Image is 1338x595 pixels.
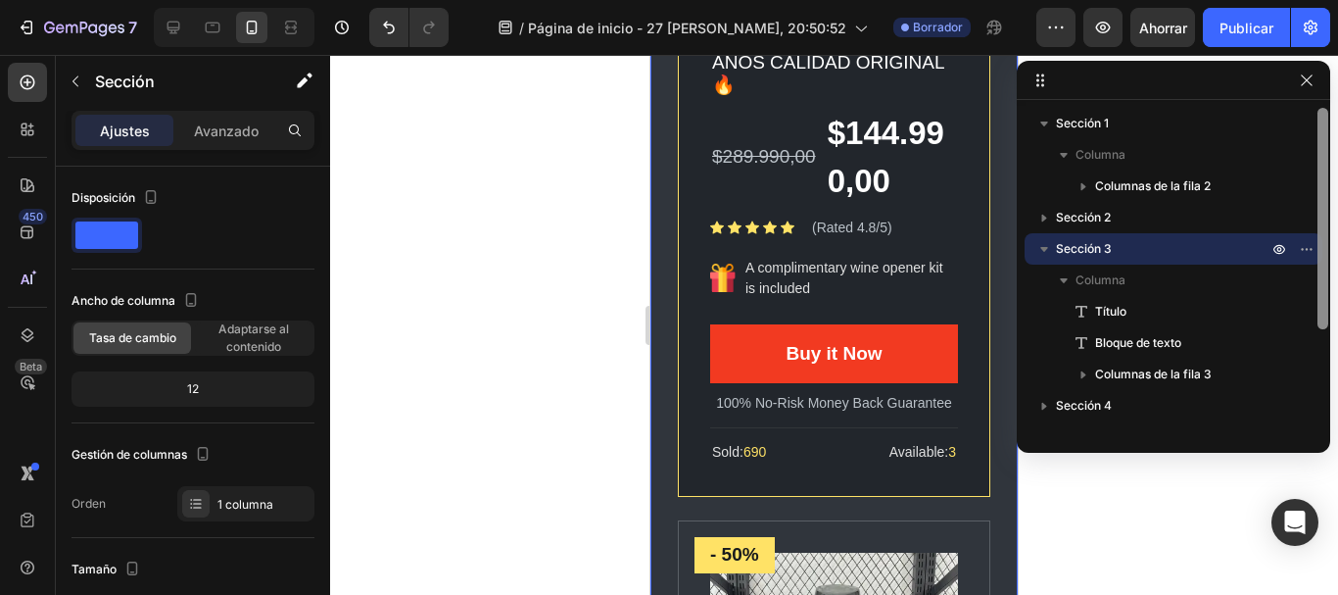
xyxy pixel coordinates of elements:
[1130,8,1195,47] button: Ahorrar
[128,18,137,37] font: 7
[1075,147,1125,162] font: Columna
[218,322,289,354] font: Adaptarse al contenido
[72,496,106,511] font: Orden
[519,20,524,36] font: /
[200,114,215,129] img: tab_keywords_by_traffic_grey.svg
[528,20,846,36] font: Página de inicio - 27 [PERSON_NAME], 20:50:52
[162,163,242,183] p: (Rated 4.8/5)
[93,389,116,405] span: 690
[1139,20,1187,36] font: Ahorrar
[1219,20,1273,36] font: Publicar
[1056,429,1111,444] font: Sección 5
[89,330,176,345] font: Tasa de cambio
[1095,304,1126,319] font: Título
[72,562,117,576] font: Tamaño
[1095,178,1211,193] font: Columnas de la fila 2
[135,285,231,314] div: Buy it Now
[913,20,963,34] font: Borrador
[60,86,167,119] div: $289.990,00
[23,210,43,223] font: 450
[72,293,175,308] font: Ancho de columna
[72,190,135,205] font: Disposición
[1075,273,1125,287] font: Columna
[1056,116,1109,130] font: Sección 1
[202,387,307,408] p: Available:
[95,203,306,244] p: A complimentary wine opener kit is included
[1056,210,1111,224] font: Sección 2
[1056,241,1112,256] font: Sección 3
[51,51,219,66] font: Dominio: [DOMAIN_NAME]
[95,72,155,91] font: Sección
[60,209,85,237] img: Alt Image
[217,497,273,512] font: 1 columna
[194,123,259,139] font: Avanzado
[72,447,187,462] font: Gestión de columnas
[78,114,94,129] img: tab_domain_overview_orange.svg
[1095,335,1181,350] font: Bloque de texto
[95,70,256,93] p: Sección
[100,115,147,129] font: Dominio
[175,52,308,153] div: $144.990,00
[31,51,47,67] img: website_grey.svg
[1203,8,1290,47] button: Publicar
[62,338,306,359] p: 100% No-Risk Money Back Guarantee
[55,31,95,46] font: versión
[650,55,1018,595] iframe: Área de diseño
[187,381,199,396] font: 12
[95,31,129,46] font: 4.0.25
[62,387,167,408] p: Sold:
[8,8,146,47] button: 7
[221,115,303,129] font: Palabras clave
[369,8,449,47] div: Deshacer/Rehacer
[31,31,47,47] img: logo_orange.svg
[298,389,306,405] span: 3
[1056,398,1112,413] font: Sección 4
[1271,499,1318,546] div: Abrir Intercom Messenger
[60,270,308,329] button: Buy it Now
[20,360,42,373] font: Beta
[1095,367,1212,381] font: Columnas de la fila 3
[100,123,150,139] font: Ajustes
